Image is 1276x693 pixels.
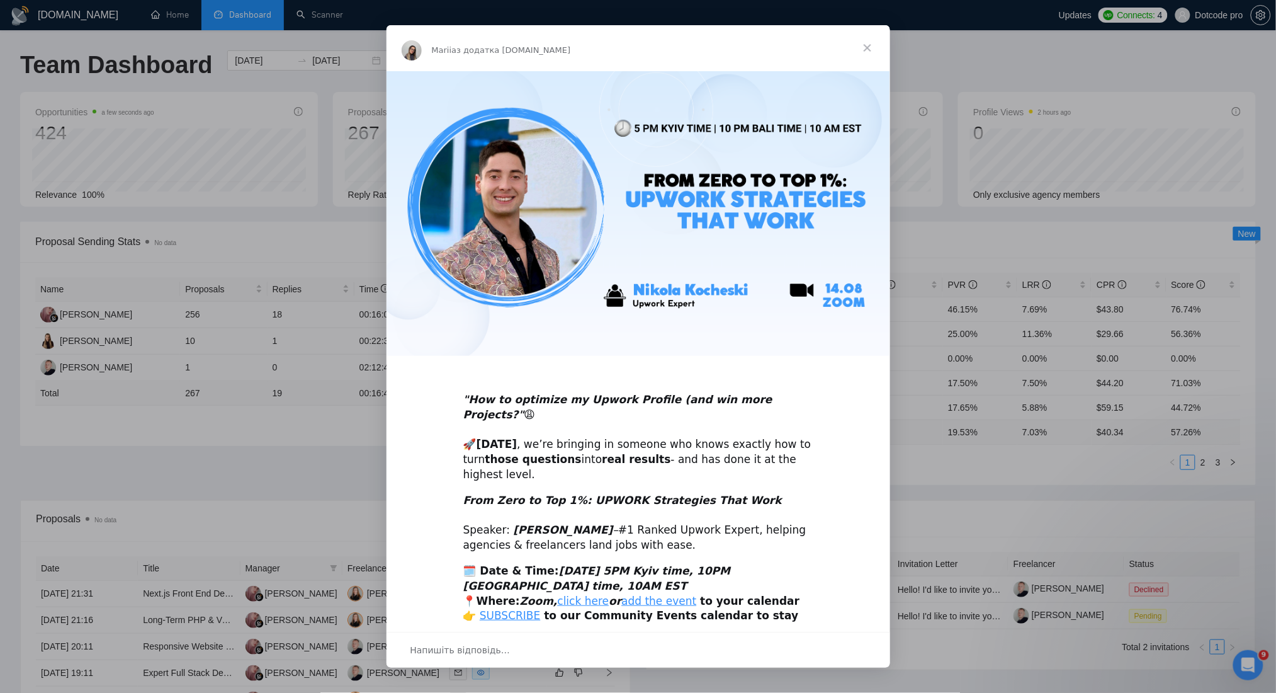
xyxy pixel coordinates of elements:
div: 🚀 , we’re bringing in someone who knows exactly how to turn into - and has done it at the highest... [463,377,813,483]
span: з додатка [DOMAIN_NAME] [456,45,570,55]
i: – [510,524,618,536]
b: 😩 [463,393,772,421]
span: Закрити [845,25,890,71]
i: [DATE] 5PM Kyiv time, 10PM [GEOGRAPHIC_DATA] time, 10AM EST [463,564,731,592]
i: From Zero to Top 1%: UPWORK Strategies That Work [463,494,782,507]
img: Profile image for Mariia [402,40,422,60]
b: real results [602,453,670,466]
b: Where: to your calendar [477,595,800,607]
div: 📍 👉 [463,564,813,639]
b: [DATE] [477,438,517,450]
b: 🗓️ Date & Time: [463,564,731,592]
i: Zoom, or [520,595,701,607]
span: Mariia [432,45,457,55]
span: Напишіть відповідь… [410,642,511,658]
div: Відкрити бесіду й відповісти [387,632,890,668]
b: [PERSON_NAME] [514,524,613,536]
a: add the event [621,595,696,607]
div: Speaker: #1 Ranked Upwork Expert, helping agencies & freelancers land jobs with ease. [463,493,813,553]
a: click here [558,595,609,607]
i: "How to optimize my Upwork Profile (and win more Projects?" [463,393,772,421]
b: to our Community Events calendar to stay updated on upcoming events [463,609,799,637]
a: SUBSCRIBE [480,609,541,622]
b: those questions [485,453,582,466]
